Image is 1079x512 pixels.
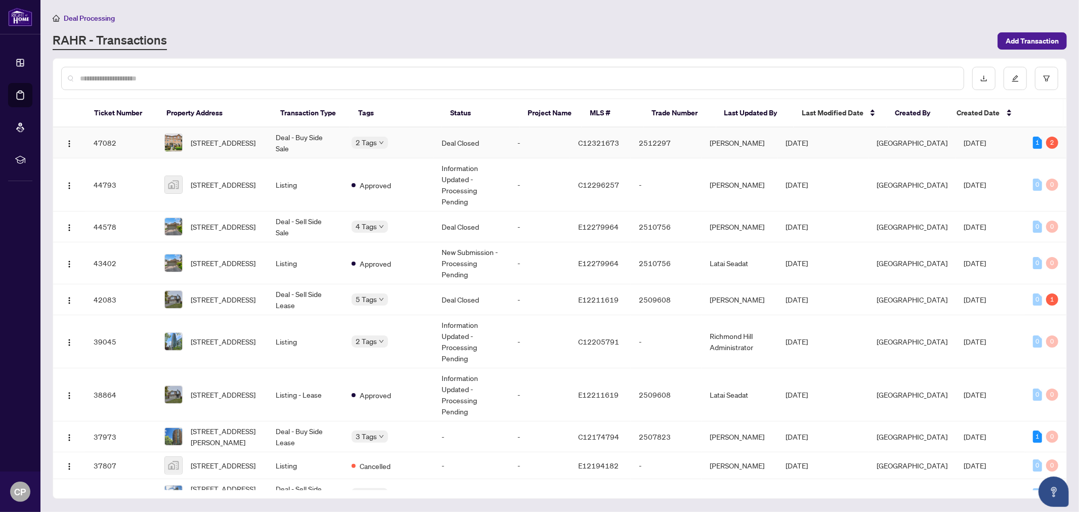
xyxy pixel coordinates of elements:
img: thumbnail-img [165,428,182,445]
span: [DATE] [786,490,808,499]
img: logo [8,8,32,26]
span: [DATE] [786,180,808,189]
div: 0 [1033,459,1042,472]
th: Project Name [520,99,582,127]
td: [PERSON_NAME] [702,421,778,452]
span: [DATE] [786,259,808,268]
th: Trade Number [643,99,716,127]
td: 37973 [85,421,156,452]
span: [GEOGRAPHIC_DATA] [877,390,947,399]
td: Information Updated - Processing Pending [434,315,509,368]
td: - [509,158,570,211]
td: 2510756 [631,242,702,284]
span: C12296257 [578,180,619,189]
td: Deal - Buy Side Lease [268,421,343,452]
td: [PERSON_NAME] [702,284,778,315]
span: [STREET_ADDRESS] [191,221,255,232]
th: Property Address [159,99,273,127]
div: 1 [1033,431,1042,443]
th: Ticket Number [86,99,158,127]
span: [GEOGRAPHIC_DATA] [877,337,947,346]
td: [PERSON_NAME] [702,158,778,211]
td: Richmond Hill Administrator [702,315,778,368]
span: down [379,297,384,302]
td: - [509,452,570,479]
td: Deal - Buy Side Sale [268,127,343,158]
td: Deal - Sell Side Sale [268,211,343,242]
div: 0 [1033,335,1042,348]
td: - [631,315,702,368]
td: 2509608 [631,368,702,421]
td: - [509,479,570,510]
td: - [434,452,509,479]
td: - [631,158,702,211]
div: 0 [1046,431,1058,443]
img: Logo [65,224,73,232]
button: Logo [61,387,77,403]
th: Transaction Type [272,99,350,127]
img: thumbnail-img [165,333,182,350]
th: MLS # [582,99,644,127]
td: Deal Closed [434,211,509,242]
img: Logo [65,140,73,148]
button: Add Transaction [998,32,1067,50]
td: Deal - Sell Side Lease [268,479,343,510]
span: [DATE] [964,138,986,147]
img: Logo [65,392,73,400]
div: 0 [1033,257,1042,269]
td: [PERSON_NAME] [702,479,778,510]
span: [STREET_ADDRESS] [191,137,255,148]
span: [STREET_ADDRESS] [191,294,255,305]
button: Logo [61,177,77,193]
td: [PERSON_NAME] [702,452,778,479]
button: Logo [61,429,77,445]
td: 43402 [85,242,156,284]
th: Last Updated By [716,99,794,127]
span: [GEOGRAPHIC_DATA] [877,222,947,231]
span: [STREET_ADDRESS] [191,258,255,269]
td: 2507823 [631,421,702,452]
img: thumbnail-img [165,291,182,308]
img: Logo [65,260,73,268]
span: CP [15,485,26,499]
div: 0 [1033,221,1042,233]
button: Logo [61,219,77,235]
span: [DATE] [964,295,986,304]
span: Add Transaction [1006,33,1059,49]
span: [GEOGRAPHIC_DATA] [877,180,947,189]
span: [STREET_ADDRESS][PERSON_NAME] [191,425,260,448]
button: Open asap [1039,477,1069,507]
span: [STREET_ADDRESS] [191,179,255,190]
span: E12279964 [578,222,619,231]
td: - [509,421,570,452]
img: Logo [65,296,73,305]
button: Logo [61,255,77,271]
td: Listing [268,242,343,284]
td: 44578 [85,211,156,242]
img: thumbnail-img [165,176,182,193]
div: 0 [1046,257,1058,269]
span: [DATE] [964,222,986,231]
span: [DATE] [786,432,808,441]
span: Last Modified Date [802,107,864,118]
div: 0 [1033,293,1042,306]
td: 42083 [85,284,156,315]
th: Status [442,99,520,127]
td: Deal Closed [434,127,509,158]
button: filter [1035,67,1058,90]
td: 2509608 [631,284,702,315]
td: - [509,315,570,368]
span: E12194182 [578,461,619,470]
td: [PERSON_NAME] [702,211,778,242]
div: 2 [1046,137,1058,149]
span: C12321673 [578,138,619,147]
div: 0 [1033,389,1042,401]
td: 2503987 [631,479,702,510]
span: 2 Tags [356,137,377,148]
th: Last Modified Date [794,99,887,127]
img: thumbnail-img [165,457,182,474]
td: Latai Seadat [702,368,778,421]
img: thumbnail-img [165,486,182,503]
span: C11975205 [578,490,619,499]
img: Logo [65,338,73,347]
